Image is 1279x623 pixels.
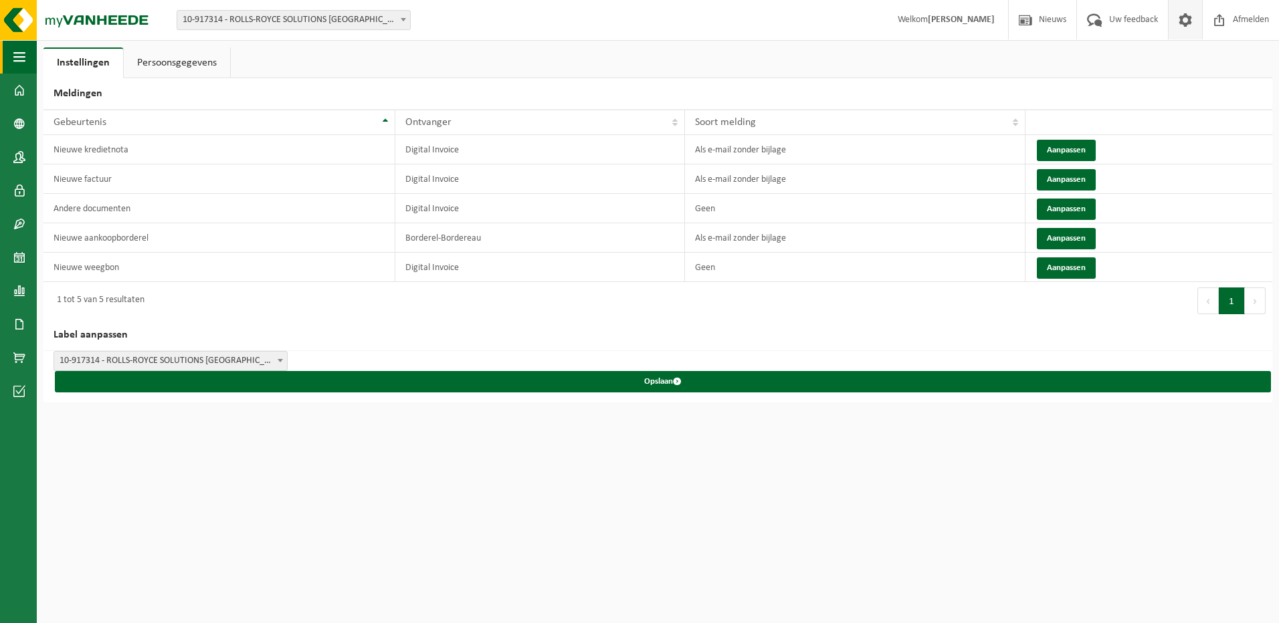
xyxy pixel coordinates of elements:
button: Aanpassen [1037,169,1096,191]
button: Next [1245,287,1266,314]
div: 1 tot 5 van 5 resultaten [50,289,144,313]
span: 10-917314 - ROLLS-ROYCE SOLUTIONS LIÈGE SA - GRÂCE-HOLLOGNE [177,11,410,29]
button: 1 [1219,287,1245,314]
a: Instellingen [43,47,123,78]
td: Digital Invoice [395,135,685,164]
button: Aanpassen [1037,228,1096,249]
button: Previous [1197,287,1219,314]
button: Opslaan [55,371,1271,392]
span: 10-917314 - ROLLS-ROYCE SOLUTIONS LIÈGE SA - GRÂCE-HOLLOGNE [54,352,287,370]
span: 10-917314 - ROLLS-ROYCE SOLUTIONS LIÈGE SA - GRÂCE-HOLLOGNE [177,10,411,30]
h2: Meldingen [43,78,1272,110]
td: Als e-mail zonder bijlage [685,135,1025,164]
button: Aanpassen [1037,257,1096,279]
span: Gebeurtenis [54,117,106,128]
span: 10-917314 - ROLLS-ROYCE SOLUTIONS LIÈGE SA - GRÂCE-HOLLOGNE [54,351,288,371]
td: Borderel-Bordereau [395,223,685,253]
td: Digital Invoice [395,164,685,194]
td: Nieuwe factuur [43,164,395,194]
td: Digital Invoice [395,194,685,223]
span: Ontvanger [405,117,452,128]
h2: Label aanpassen [43,320,1272,351]
td: Nieuwe aankoopborderel [43,223,395,253]
td: Nieuwe kredietnota [43,135,395,164]
td: Als e-mail zonder bijlage [685,223,1025,253]
td: Andere documenten [43,194,395,223]
a: Persoonsgegevens [124,47,230,78]
span: Soort melding [695,117,756,128]
td: Geen [685,253,1025,282]
td: Digital Invoice [395,253,685,282]
td: Nieuwe weegbon [43,253,395,282]
td: Als e-mail zonder bijlage [685,164,1025,194]
strong: [PERSON_NAME] [928,15,995,25]
button: Aanpassen [1037,140,1096,161]
td: Geen [685,194,1025,223]
button: Aanpassen [1037,199,1096,220]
